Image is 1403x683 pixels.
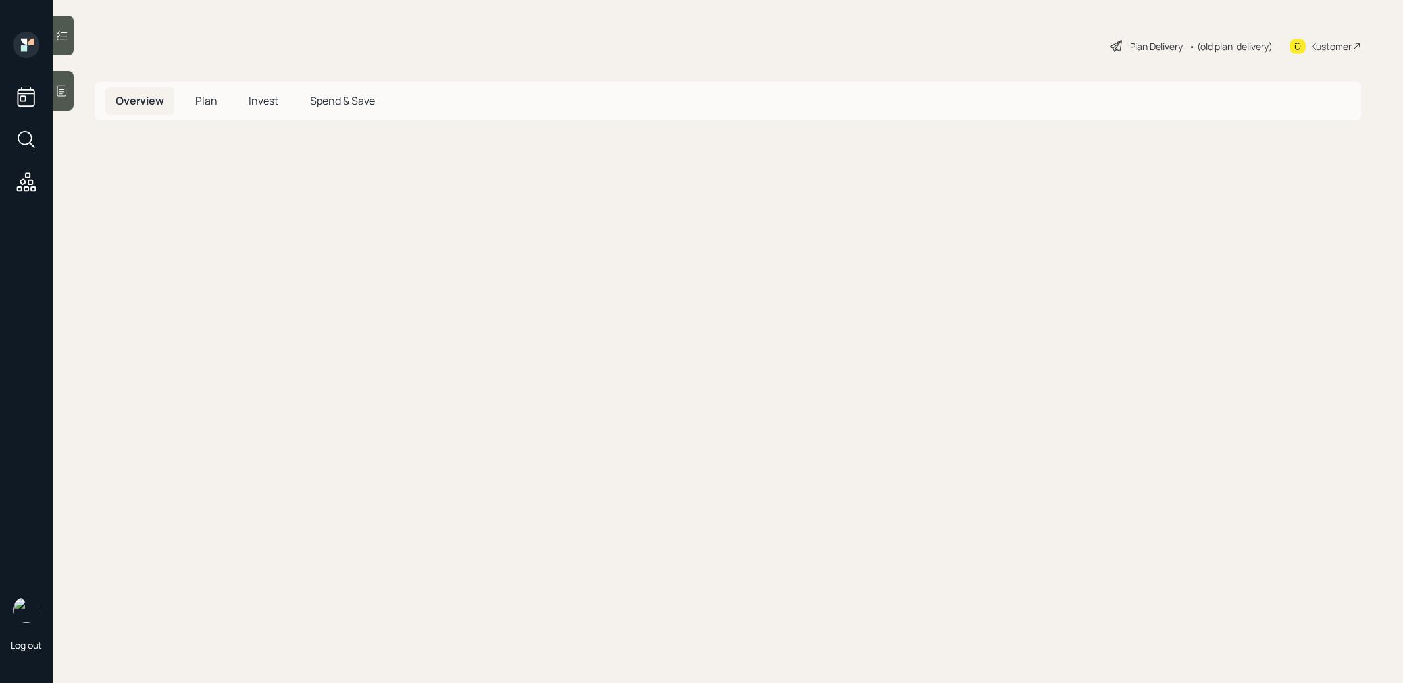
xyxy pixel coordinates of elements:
[11,639,42,651] div: Log out
[1311,39,1352,53] div: Kustomer
[249,93,278,108] span: Invest
[1130,39,1183,53] div: Plan Delivery
[195,93,217,108] span: Plan
[116,93,164,108] span: Overview
[1189,39,1273,53] div: • (old plan-delivery)
[310,93,375,108] span: Spend & Save
[13,597,39,623] img: treva-nostdahl-headshot.png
